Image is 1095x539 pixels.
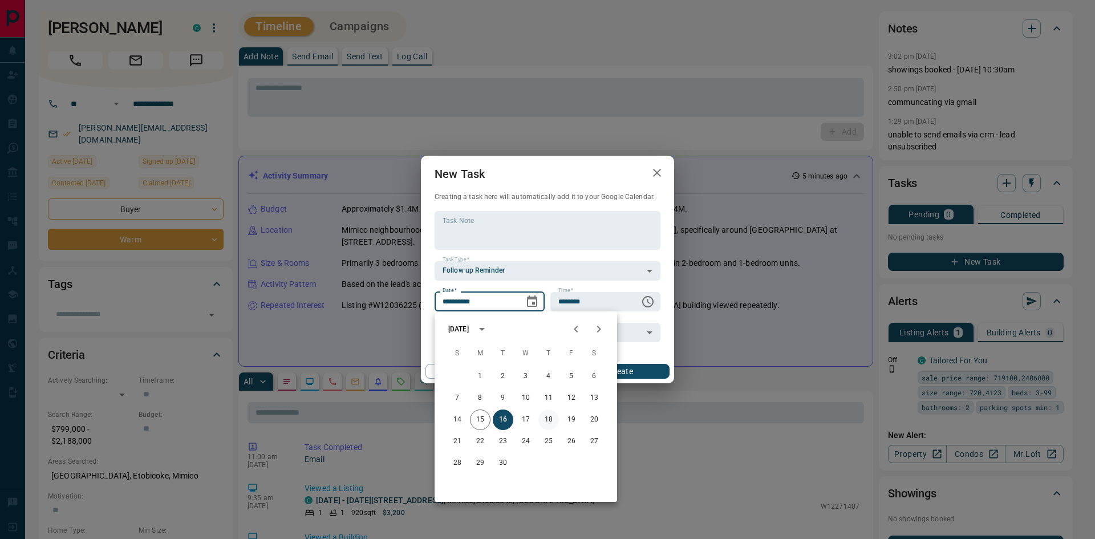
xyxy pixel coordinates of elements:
button: 12 [561,388,582,408]
button: Previous month [565,318,587,341]
div: Follow up Reminder [435,261,660,281]
button: 17 [516,410,536,430]
button: 10 [516,388,536,408]
button: 28 [447,453,468,473]
button: 5 [561,366,582,387]
label: Task Type [443,256,469,264]
button: 25 [538,431,559,452]
button: 19 [561,410,582,430]
button: 14 [447,410,468,430]
button: 21 [447,431,468,452]
button: 3 [516,366,536,387]
button: 27 [584,431,605,452]
button: 23 [493,431,513,452]
button: 11 [538,388,559,408]
button: 6 [584,366,605,387]
label: Date [443,287,457,294]
span: Thursday [538,342,559,365]
button: Choose date, selected date is Sep 16, 2025 [521,290,544,313]
button: 20 [584,410,605,430]
button: 22 [470,431,490,452]
span: Saturday [584,342,605,365]
button: Cancel [425,364,523,379]
button: 4 [538,366,559,387]
button: 24 [516,431,536,452]
span: Friday [561,342,582,365]
span: Tuesday [493,342,513,365]
button: 2 [493,366,513,387]
span: Sunday [447,342,468,365]
button: 8 [470,388,490,408]
button: calendar view is open, switch to year view [472,319,492,339]
label: Time [558,287,573,294]
h2: New Task [421,156,498,192]
button: 26 [561,431,582,452]
button: 30 [493,453,513,473]
button: 18 [538,410,559,430]
div: [DATE] [448,324,469,334]
button: Choose time, selected time is 6:00 AM [636,290,659,313]
span: Monday [470,342,490,365]
button: 9 [493,388,513,408]
button: 29 [470,453,490,473]
button: 13 [584,388,605,408]
button: 16 [493,410,513,430]
span: Wednesday [516,342,536,365]
button: 7 [447,388,468,408]
button: Create [572,364,670,379]
button: 1 [470,366,490,387]
button: 15 [470,410,490,430]
p: Creating a task here will automatically add it to your Google Calendar. [435,192,660,202]
button: Next month [587,318,610,341]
